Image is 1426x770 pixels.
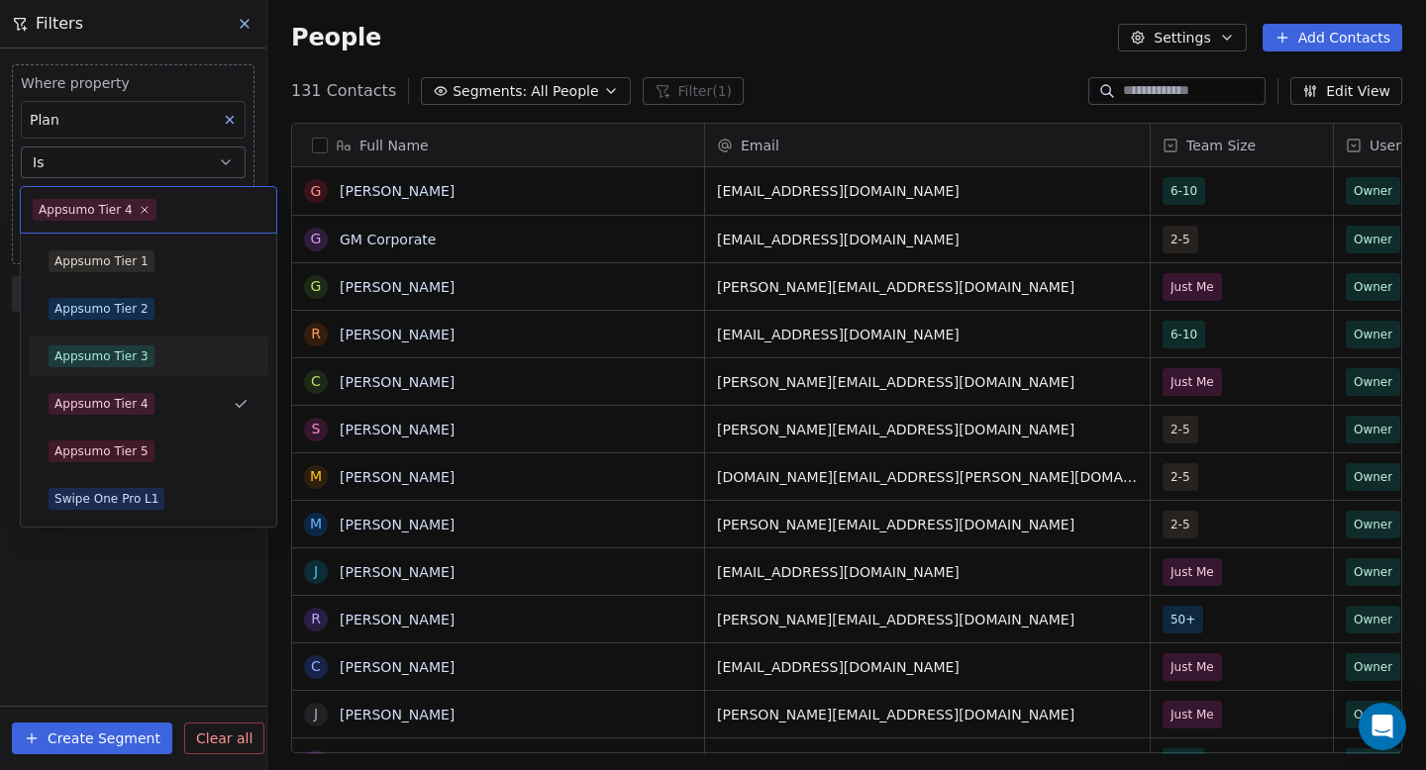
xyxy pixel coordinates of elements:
div: Appsumo Tier 4 [54,395,149,413]
div: Appsumo Tier 5 [54,442,149,460]
div: Swipe One Pro L1 [54,490,158,508]
div: Appsumo Tier 2 [54,300,149,318]
div: Appsumo Tier 3 [54,347,149,365]
div: Appsumo Tier 1 [54,252,149,270]
div: Appsumo Tier 4 [39,201,133,219]
div: Suggestions [29,241,268,661]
